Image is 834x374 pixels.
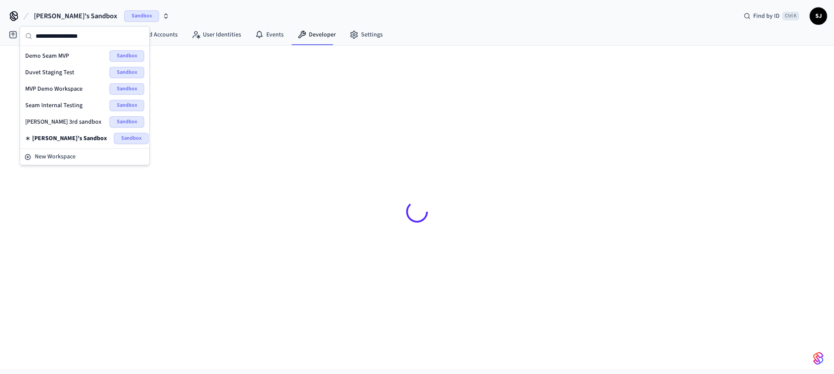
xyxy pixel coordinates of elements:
[25,85,83,93] span: MVP Demo Workspace
[21,150,149,164] button: New Workspace
[810,7,827,25] button: SJ
[25,68,74,77] span: Duvet Staging Test
[35,152,76,161] span: New Workspace
[32,134,107,143] span: [PERSON_NAME]'s Sandbox
[109,67,144,78] span: Sandbox
[782,12,799,20] span: Ctrl K
[20,46,149,148] div: Suggestions
[124,10,159,22] span: Sandbox
[109,116,144,128] span: Sandbox
[291,27,343,43] a: Developer
[811,8,826,24] span: SJ
[753,12,780,20] span: Find by ID
[34,11,117,21] span: [PERSON_NAME]'s Sandbox
[185,27,248,43] a: User Identities
[25,52,69,60] span: Demo Seam MVP
[343,27,390,43] a: Settings
[109,83,144,95] span: Sandbox
[114,133,149,144] span: Sandbox
[737,8,806,24] div: Find by IDCtrl K
[109,50,144,62] span: Sandbox
[109,100,144,111] span: Sandbox
[813,351,824,365] img: SeamLogoGradient.69752ec5.svg
[25,101,83,110] span: Seam Internal Testing
[2,27,47,43] a: Devices
[248,27,291,43] a: Events
[25,118,102,126] span: [PERSON_NAME] 3rd sandbox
